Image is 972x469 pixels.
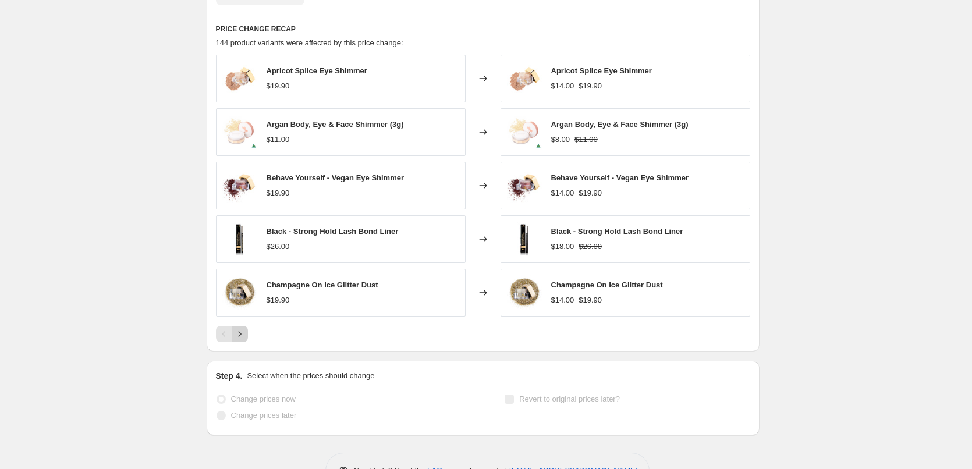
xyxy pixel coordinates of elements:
[267,173,405,182] span: Behave Yourself - Vegan Eye Shimmer
[507,275,542,310] img: Champagne-On-Ice-Glitter-Dust_80x.jpg
[222,115,257,150] img: 10garganbodyeye_faceshimmerhighlighter-silkoilofmorocco_80x.png
[507,168,542,203] img: silk-oil-of-morocco-eye-shimmer-behave-yourself_80x.jpg
[216,326,248,342] nav: Pagination
[579,187,602,199] strike: $19.90
[551,241,574,253] div: $18.00
[551,280,663,289] span: Champagne On Ice Glitter Dust
[579,80,602,92] strike: $19.90
[267,241,290,253] div: $26.00
[551,227,683,236] span: Black - Strong Hold Lash Bond Liner
[551,134,570,145] div: $8.00
[267,66,367,75] span: Apricot Splice Eye Shimmer
[222,222,257,257] img: Silk-BLACK-Strong-Hold-Lash-Bond-Liner_80x.jpg
[507,61,542,96] img: silk-oil-of-morocco-eye-shimmer-apricot-splice_80x.jpg
[267,134,290,145] div: $11.00
[267,187,290,199] div: $19.90
[551,187,574,199] div: $14.00
[574,134,598,145] strike: $11.00
[551,120,689,129] span: Argan Body, Eye & Face Shimmer (3g)
[507,115,542,150] img: 10garganbodyeye_faceshimmerhighlighter-silkoilofmorocco_80x.png
[267,120,404,129] span: Argan Body, Eye & Face Shimmer (3g)
[222,61,257,96] img: silk-oil-of-morocco-eye-shimmer-apricot-splice_80x.jpg
[222,275,257,310] img: Champagne-On-Ice-Glitter-Dust_80x.jpg
[222,168,257,203] img: silk-oil-of-morocco-eye-shimmer-behave-yourself_80x.jpg
[216,24,750,34] h6: PRICE CHANGE RECAP
[579,294,602,306] strike: $19.90
[579,241,602,253] strike: $26.00
[519,395,620,403] span: Revert to original prices later?
[507,222,542,257] img: Silk-BLACK-Strong-Hold-Lash-Bond-Liner_80x.jpg
[267,280,378,289] span: Champagne On Ice Glitter Dust
[247,370,374,382] p: Select when the prices should change
[551,173,689,182] span: Behave Yourself - Vegan Eye Shimmer
[551,294,574,306] div: $14.00
[267,294,290,306] div: $19.90
[231,411,297,420] span: Change prices later
[216,370,243,382] h2: Step 4.
[551,80,574,92] div: $14.00
[551,66,652,75] span: Apricot Splice Eye Shimmer
[267,227,399,236] span: Black - Strong Hold Lash Bond Liner
[216,38,403,47] span: 144 product variants were affected by this price change:
[232,326,248,342] button: Next
[231,395,296,403] span: Change prices now
[267,80,290,92] div: $19.90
